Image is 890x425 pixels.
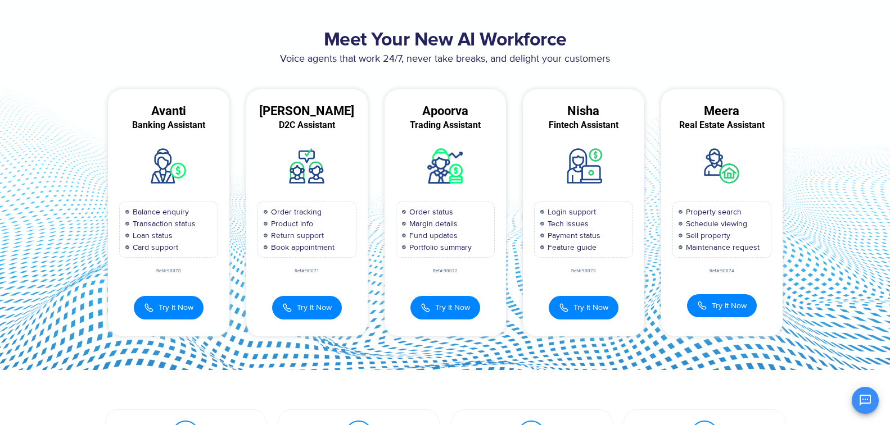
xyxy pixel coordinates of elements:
div: Real Estate Assistant [661,120,783,130]
button: Try It Now [134,296,204,319]
div: Banking Assistant [108,120,229,130]
div: [PERSON_NAME] [246,106,368,116]
span: Schedule viewing [683,218,747,230]
div: Ref#:90073 [523,269,644,273]
span: Loan status [130,230,173,241]
div: Apoorva [385,106,506,116]
button: Try It Now [410,296,480,319]
span: Product info [268,218,313,230]
span: Order tracking [268,206,322,218]
div: Ref#:90072 [385,269,506,273]
span: Balance enquiry [130,206,189,218]
span: Return support [268,230,324,241]
button: Try It Now [272,296,342,319]
span: Try It Now [573,301,608,313]
span: Transaction status [130,218,196,230]
div: Trading Assistant [385,120,506,130]
div: Ref#:90071 [246,269,368,273]
span: Payment status [545,230,600,241]
div: Ref#:90074 [661,269,783,273]
h2: Meet Your New AI Workforce [100,29,791,52]
img: Call Icon [697,300,707,310]
span: Book appointment [268,241,335,253]
span: Margin details [406,218,458,230]
div: Meera [661,106,783,116]
img: Call Icon [421,301,431,314]
img: Call Icon [282,301,292,314]
div: Fintech Assistant [523,120,644,130]
button: Try It Now [549,296,618,319]
span: Login support [545,206,596,218]
div: Ref#:90070 [108,269,229,273]
span: Try It Now [712,300,747,312]
span: Try It Now [159,301,193,313]
span: Feature guide [545,241,597,253]
img: Call Icon [144,301,154,314]
img: Call Icon [559,301,569,314]
span: Tech issues [545,218,589,230]
span: Card support [130,241,178,253]
span: Try It Now [297,301,332,313]
button: Try It Now [687,294,757,317]
span: Order status [406,206,453,218]
span: Try It Now [435,301,470,313]
button: Open chat [852,387,879,414]
span: Sell property [683,230,730,241]
span: Fund updates [406,230,458,241]
span: Maintenance request [683,241,760,253]
span: Portfolio summary [406,241,472,253]
div: Avanti [108,106,229,116]
span: Property search [683,206,742,218]
p: Voice agents that work 24/7, never take breaks, and delight your customers [100,52,791,67]
div: D2C Assistant [246,120,368,130]
div: Nisha [523,106,644,116]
